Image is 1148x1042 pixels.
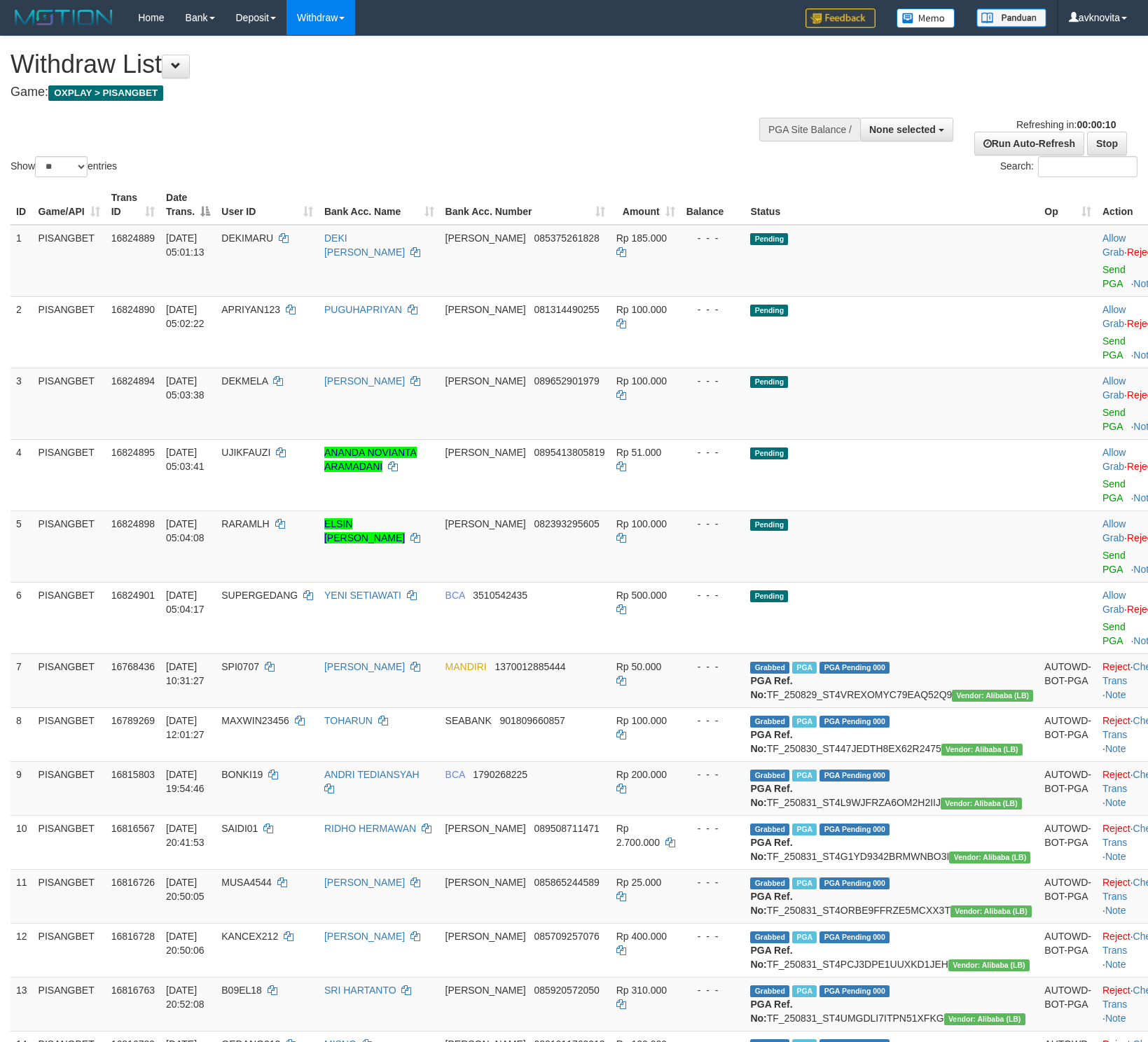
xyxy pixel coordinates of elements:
div: PGA Site Balance / [759,118,860,141]
select: Showentries [35,156,88,177]
td: PISANGBET [33,761,106,815]
a: Send PGA [1102,550,1126,575]
span: [DATE] 20:50:06 [166,931,205,956]
a: Send PGA [1102,264,1126,289]
span: Grabbed [750,770,789,781]
td: 8 [11,707,33,761]
td: 4 [11,439,33,510]
div: - - - [686,517,740,531]
td: TF_250831_ST4UMGDLI7ITPN51XFKG [745,977,1039,1031]
span: [PERSON_NAME] [445,232,526,244]
input: Search: [1038,156,1137,177]
td: AUTOWD-BOT-PGA [1039,977,1097,1031]
span: Copy 089652901979 to clipboard [534,375,599,387]
span: Refreshing in: [1016,119,1116,130]
label: Search: [1000,156,1137,177]
b: PGA Ref. No: [750,729,792,754]
span: 16816726 [111,877,155,888]
span: Marked by avkedw [792,877,817,889]
span: Vendor URL: https://dashboard.q2checkout.com/secure [952,690,1033,702]
span: Marked by avkyakub [792,662,817,674]
span: 16824895 [111,447,155,458]
h4: Game: [11,85,752,99]
b: PGA Ref. No: [750,945,792,970]
span: PGA Pending [819,931,890,943]
span: 16768436 [111,661,155,672]
span: · [1102,447,1127,472]
span: UJIKFAUZI [221,447,270,458]
td: PISANGBET [33,582,106,653]
span: Rp 25.000 [616,877,662,888]
td: PISANGBET [33,296,106,368]
span: Pending [750,447,788,459]
span: 16816728 [111,931,155,942]
div: - - - [686,929,740,943]
span: Grabbed [750,716,789,728]
th: Game/API: activate to sort column ascending [33,185,106,225]
th: Op: activate to sort column ascending [1039,185,1097,225]
a: [PERSON_NAME] [324,661,405,672]
strong: 00:00:10 [1077,119,1116,130]
span: [DATE] 05:03:41 [166,447,205,472]
span: [PERSON_NAME] [445,931,526,942]
span: 16824894 [111,375,155,387]
a: Allow Grab [1102,304,1126,329]
span: Marked by avkedw [792,931,817,943]
img: panduan.png [976,8,1046,27]
span: [DATE] 20:52:08 [166,985,205,1010]
td: 5 [11,510,33,582]
div: - - - [686,374,740,388]
span: [PERSON_NAME] [445,823,526,834]
td: PISANGBET [33,923,106,977]
b: PGA Ref. No: [750,891,792,916]
span: · [1102,590,1127,615]
span: Pending [750,519,788,531]
td: TF_250829_ST4VREXOMYC79EAQ52Q9 [745,653,1039,707]
b: PGA Ref. No: [750,783,792,808]
a: Note [1105,851,1126,862]
span: Copy 081314490255 to clipboard [534,304,599,315]
span: [DATE] 12:01:27 [166,715,205,740]
a: [PERSON_NAME] [324,931,405,942]
span: Grabbed [750,877,789,889]
td: PISANGBET [33,869,106,923]
div: - - - [686,714,740,728]
span: · [1102,375,1127,401]
label: Show entries [11,156,117,177]
h1: Withdraw List [11,50,752,78]
td: AUTOWD-BOT-PGA [1039,761,1097,815]
span: [DATE] 05:04:17 [166,590,205,615]
span: [DATE] 19:54:46 [166,769,205,794]
span: Copy 085920572050 to clipboard [534,985,599,996]
button: None selected [860,118,953,141]
span: Marked by avkedw [792,985,817,997]
td: 10 [11,815,33,869]
span: Marked by avkyakub [792,770,817,781]
span: MAXWIN23456 [221,715,289,726]
th: Trans ID: activate to sort column ascending [106,185,160,225]
a: Reject [1102,715,1130,726]
td: PISANGBET [33,225,106,297]
b: PGA Ref. No: [750,837,792,862]
span: [PERSON_NAME] [445,985,526,996]
th: Balance [681,185,745,225]
span: Pending [750,376,788,388]
td: TF_250830_ST447JEDTH8EX62R2475 [745,707,1039,761]
span: [DATE] 05:04:08 [166,518,205,543]
a: PUGUHAPRIYAN [324,304,402,315]
span: Rp 500.000 [616,590,667,601]
span: None selected [869,124,936,135]
td: 9 [11,761,33,815]
b: PGA Ref. No: [750,999,792,1024]
span: Rp 2.700.000 [616,823,660,848]
th: Bank Acc. Number: activate to sort column ascending [440,185,611,225]
a: Reject [1102,877,1130,888]
a: Reject [1102,823,1130,834]
th: User ID: activate to sort column ascending [216,185,319,225]
span: [DATE] 20:50:05 [166,877,205,902]
a: Allow Grab [1102,447,1126,472]
td: 12 [11,923,33,977]
span: 16824901 [111,590,155,601]
a: ELSIN [PERSON_NAME] [324,518,405,543]
span: Copy 1370012885444 to clipboard [495,661,565,672]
